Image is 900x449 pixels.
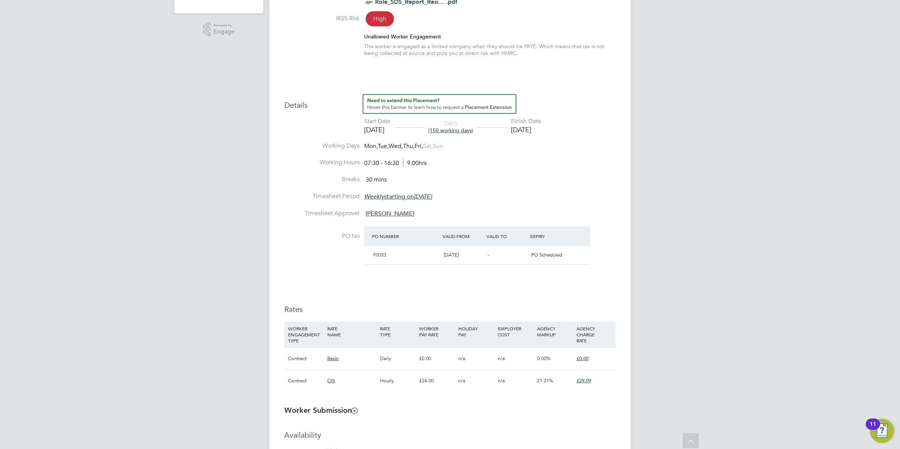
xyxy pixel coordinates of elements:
span: Tue, [378,142,389,150]
label: Working Days [284,142,360,150]
span: £29.09 [577,377,591,384]
span: Basic [327,355,339,362]
span: n/a [498,355,505,362]
div: This worker is engaged as a limited company when they should be PAYE. Which means that tax is not... [364,43,616,57]
label: Breaks [284,176,360,183]
span: PO Scheduled [531,252,562,258]
div: Expiry [528,229,572,243]
button: How to extend a Placement? [363,94,516,114]
h3: Availability [284,430,616,440]
a: Powered byEngage [203,22,235,37]
span: n/a [458,355,465,362]
span: n/a [498,377,505,384]
label: IR35 Risk [284,15,360,23]
label: Timesheet Approver [284,209,360,217]
div: AGENCY CHARGE RATE [575,322,614,347]
div: HOLIDAY PAY [456,322,496,341]
span: Thu, [403,142,415,150]
em: [DATE] [414,193,432,200]
div: Valid To [485,229,529,243]
span: Sat, [423,142,433,150]
div: WORKER ENGAGEMENT TYPE [286,322,325,347]
em: Weekly [364,193,384,200]
span: (150 working days) [428,127,473,134]
div: [DATE] [511,125,541,134]
h3: Details [284,94,616,110]
span: Wed, [389,142,403,150]
div: £24.00 [417,370,456,392]
span: High [366,11,394,26]
label: Working Hours [284,159,360,166]
div: PO Number [370,229,441,243]
h3: Rates [284,304,616,314]
div: [DATE] [364,125,391,134]
span: £0.00 [577,355,589,362]
span: Engage [214,29,235,35]
div: £0.00 [417,348,456,370]
span: 21.21% [537,377,553,384]
span: 30 mins [366,176,387,183]
div: WORKER PAY RATE [417,322,456,341]
span: F0053 [373,252,386,258]
div: Hourly [378,370,417,392]
div: Start Date [364,118,391,125]
button: Open Resource Center, 11 new notifications [870,419,894,443]
span: Sun [433,142,443,150]
span: starting on [364,193,432,200]
span: 9.00hrs [403,159,427,167]
span: Powered by [214,22,235,29]
span: [PERSON_NAME] [366,210,414,217]
span: [DATE] [444,252,459,258]
span: Mon, [364,142,378,150]
div: Contract [286,348,325,370]
div: RATE NAME [325,322,378,341]
span: Fri, [415,142,423,150]
span: 0.00% [537,355,551,362]
span: n/a [458,377,465,384]
div: 07:30 - 16:30 [364,159,427,167]
div: Unallowed Worker Engagement [364,33,616,40]
div: DAYS [424,120,477,134]
div: AGENCY MARKUP [535,322,574,341]
div: Valid From [441,229,485,243]
div: EMPLOYER COST [496,322,535,341]
div: Daily [378,348,417,370]
span: CIS [327,377,335,384]
div: Finish Date [511,118,541,125]
div: 11 [869,424,876,434]
div: Contract [286,370,325,392]
b: Worker Submission [284,406,357,415]
label: PO No [284,232,360,240]
span: - [488,252,489,258]
label: Timesheet Period [284,192,360,200]
div: RATE TYPE [378,322,417,341]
